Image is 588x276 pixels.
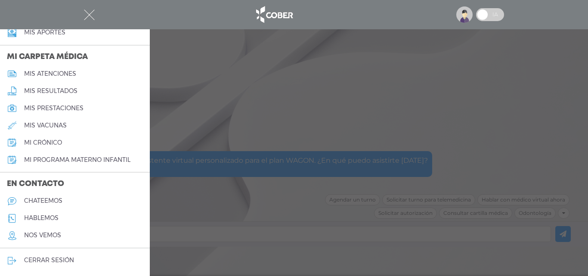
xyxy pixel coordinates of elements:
h5: mis vacunas [24,122,67,129]
img: Cober_menu-close-white.svg [84,9,95,20]
h5: Mis aportes [24,29,65,36]
h5: cerrar sesión [24,257,74,264]
h5: mis resultados [24,87,77,95]
h5: hablemos [24,214,59,222]
img: profile-placeholder.svg [456,6,473,23]
h5: mis prestaciones [24,105,84,112]
h5: mi crónico [24,139,62,146]
h5: nos vemos [24,232,61,239]
img: logo_cober_home-white.png [251,4,297,25]
h5: mis atenciones [24,70,76,78]
h5: mi programa materno infantil [24,156,130,164]
h5: chateemos [24,197,62,205]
